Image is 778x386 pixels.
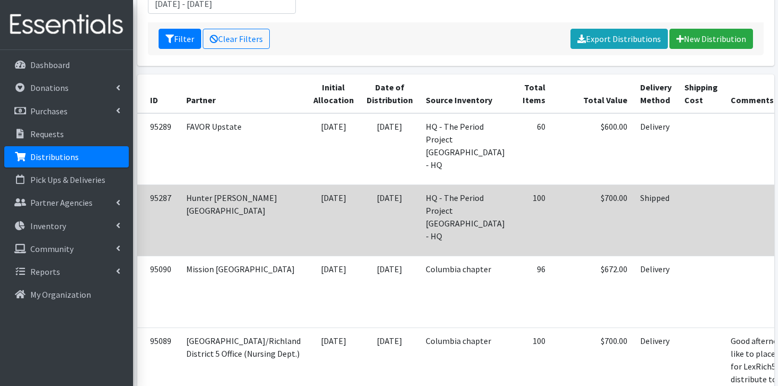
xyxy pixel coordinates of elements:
th: Source Inventory [419,74,511,113]
p: My Organization [30,289,91,300]
a: Community [4,238,129,259]
a: Inventory [4,215,129,237]
td: 60 [511,113,552,185]
a: Export Distributions [570,29,668,49]
p: Inventory [30,221,66,231]
p: Donations [30,82,69,93]
td: $672.00 [552,256,634,328]
td: Delivery [634,256,678,328]
p: Reports [30,266,60,277]
th: ID [137,74,180,113]
th: Initial Allocation [307,74,360,113]
td: Columbia chapter [419,256,511,328]
img: HumanEssentials [4,7,129,43]
p: Pick Ups & Deliveries [30,174,105,185]
a: Reports [4,261,129,282]
a: Purchases [4,100,129,122]
a: Donations [4,77,129,98]
td: Hunter [PERSON_NAME][GEOGRAPHIC_DATA] [180,184,307,256]
td: 100 [511,184,552,256]
td: [DATE] [360,184,419,256]
td: [DATE] [307,113,360,185]
td: HQ - The Period Project [GEOGRAPHIC_DATA] - HQ [419,184,511,256]
td: 95287 [137,184,180,256]
p: Community [30,244,73,254]
td: $600.00 [552,113,634,185]
td: Shipped [634,184,678,256]
td: 96 [511,256,552,328]
p: Partner Agencies [30,197,93,208]
a: New Distribution [669,29,753,49]
td: Mission [GEOGRAPHIC_DATA] [180,256,307,328]
td: HQ - The Period Project [GEOGRAPHIC_DATA] - HQ [419,113,511,185]
p: Distributions [30,152,79,162]
td: [DATE] [360,113,419,185]
td: $700.00 [552,184,634,256]
button: Filter [159,29,201,49]
th: Delivery Method [634,74,678,113]
th: Total Value [552,74,634,113]
td: Delivery [634,113,678,185]
td: FAVOR Upstate [180,113,307,185]
a: Distributions [4,146,129,167]
a: Dashboard [4,54,129,75]
p: Purchases [30,106,68,116]
td: 95090 [137,256,180,328]
th: Shipping Cost [678,74,724,113]
td: [DATE] [307,256,360,328]
td: [DATE] [307,184,360,256]
th: Total Items [511,74,552,113]
th: Date of Distribution [360,74,419,113]
th: Partner [180,74,307,113]
a: Pick Ups & Deliveries [4,169,129,190]
p: Requests [30,129,64,139]
td: [DATE] [360,256,419,328]
a: My Organization [4,284,129,305]
a: Clear Filters [203,29,270,49]
a: Requests [4,123,129,145]
p: Dashboard [30,60,70,70]
td: 95289 [137,113,180,185]
a: Partner Agencies [4,192,129,213]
